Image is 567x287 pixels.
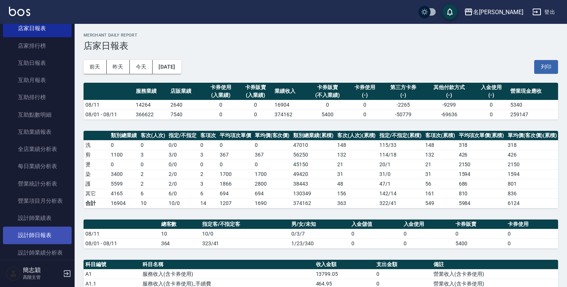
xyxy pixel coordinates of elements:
th: 入金使用 [402,220,454,229]
td: 259147 [508,110,558,119]
td: 3 / 0 [167,150,198,160]
td: 0 [109,140,139,150]
td: 14 [198,198,218,208]
th: 備註 [432,260,558,269]
div: (-) [426,91,472,99]
th: 支出金額 [375,260,432,269]
td: 5984 [457,198,506,208]
td: 3 [198,150,218,160]
td: 836 [506,189,558,198]
td: -2265 [382,100,425,110]
td: 其它 [84,189,109,198]
td: 合計 [84,198,109,208]
td: 6 [198,189,218,198]
div: (-) [350,91,380,99]
a: 設計師業績分析表 [3,244,72,261]
div: (不入業績) [310,91,346,99]
th: 指定/不指定(累積) [378,131,423,141]
td: 08/11 [84,100,134,110]
td: 燙 [84,160,109,169]
td: 142 / 14 [378,189,423,198]
button: 列印 [534,60,558,74]
img: Person [6,266,21,281]
td: 367 [218,150,253,160]
td: 0 [402,239,454,248]
td: 1594 [506,169,558,179]
td: 694 [218,189,253,198]
th: 類別總業績(累積) [291,131,335,141]
td: 洗 [84,140,109,150]
td: 1594 [457,169,506,179]
a: 營業統計分析表 [3,175,72,192]
th: 營業現金應收 [508,83,558,100]
td: 0 [218,140,253,150]
div: 第三方卡券 [384,83,423,91]
td: 5599 [109,179,139,189]
td: 31 [423,169,457,179]
td: 2150 [506,160,558,169]
button: save [442,4,457,19]
td: 367 [253,150,292,160]
td: 服務收入(含卡券使用) [141,269,314,279]
a: 互助點數明細 [3,106,72,123]
td: 0 [402,229,454,239]
th: 平均項次單價 [218,131,253,141]
th: 店販業績 [169,83,203,100]
td: 0 [348,110,382,119]
td: 56250 [291,150,335,160]
td: 47 / 1 [378,179,423,189]
td: 5400 [454,239,506,248]
td: 161 [423,189,457,198]
td: 2640 [169,100,203,110]
h5: 簡志穎 [23,266,61,274]
td: 549 [423,198,457,208]
td: 0/3/7 [289,229,350,239]
td: 810 [457,189,506,198]
td: A1 [84,269,141,279]
div: 卡券使用 [350,83,380,91]
td: 694 [253,189,292,198]
th: 單均價(客次價) [253,131,292,141]
th: 平均項次單價(累積) [457,131,506,141]
td: 剪 [84,150,109,160]
td: 染 [84,169,109,179]
td: 366622 [134,110,169,119]
td: 156 [335,189,378,198]
th: 單均價(客次價)(累積) [506,131,558,141]
td: 5400 [308,110,348,119]
td: 1866 [218,179,253,189]
td: 2 / 0 [167,169,198,179]
td: 10 [159,229,200,239]
td: 21 [423,160,457,169]
div: 卡券販賣 [310,83,346,91]
td: 31 / 0 [378,169,423,179]
p: 高階主管 [23,274,61,281]
th: 客次(人次) [139,131,167,141]
div: 卡券使用 [205,83,236,91]
td: 0 [375,269,432,279]
td: 426 [506,150,558,160]
td: 115 / 33 [378,140,423,150]
table: a dense table [84,131,559,208]
th: 客項次 [198,131,218,141]
td: 47010 [291,140,335,150]
a: 互助排行榜 [3,89,72,106]
td: 2 [139,169,167,179]
td: 3 [198,179,218,189]
td: 1/23/340 [289,239,350,248]
td: 45150 [291,160,335,169]
td: 322/41 [378,198,423,208]
td: 0 [238,100,273,110]
td: 2 / 0 [167,179,198,189]
td: 318 [457,140,506,150]
td: 686 [457,179,506,189]
td: 0 [198,160,218,169]
button: 名[PERSON_NAME] [461,4,526,20]
td: 114 / 18 [378,150,423,160]
td: 0 [109,160,139,169]
th: 卡券販賣 [454,220,506,229]
td: 2800 [253,179,292,189]
div: (入業績) [205,91,236,99]
button: 昨天 [107,60,130,74]
div: 名[PERSON_NAME] [473,7,523,17]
